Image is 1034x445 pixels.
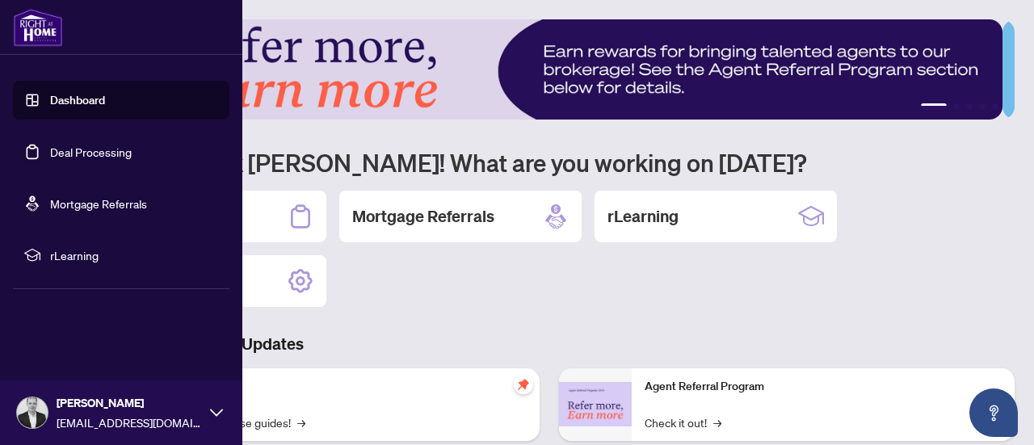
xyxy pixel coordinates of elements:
[352,205,494,228] h2: Mortgage Referrals
[17,397,48,428] img: Profile Icon
[979,103,986,110] button: 4
[170,378,527,396] p: Self-Help
[297,414,305,431] span: →
[57,414,202,431] span: [EMAIL_ADDRESS][DOMAIN_NAME]
[953,103,960,110] button: 2
[921,103,947,110] button: 1
[966,103,973,110] button: 3
[13,8,63,47] img: logo
[559,382,632,426] img: Agent Referral Program
[607,205,679,228] h2: rLearning
[992,103,998,110] button: 5
[514,375,533,394] span: pushpin
[713,414,721,431] span: →
[50,145,132,159] a: Deal Processing
[645,378,1002,396] p: Agent Referral Program
[84,147,1015,178] h1: Welcome back [PERSON_NAME]! What are you working on [DATE]?
[50,93,105,107] a: Dashboard
[57,394,202,412] span: [PERSON_NAME]
[969,388,1018,437] button: Open asap
[645,414,721,431] a: Check it out!→
[50,196,147,211] a: Mortgage Referrals
[50,246,218,264] span: rLearning
[84,333,1015,355] h3: Brokerage & Industry Updates
[84,19,1002,120] img: Slide 0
